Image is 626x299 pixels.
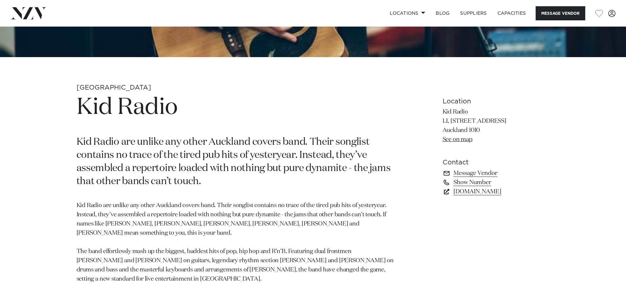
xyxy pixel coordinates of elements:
h1: Kid Radio [77,93,396,123]
a: BLOG [430,6,455,20]
a: SUPPLIERS [455,6,492,20]
a: Locations [384,6,430,20]
p: Kid Radio are unlike any other Auckland covers band. Their songlist contains no trace of the tire... [77,201,396,284]
a: See on map [443,137,473,142]
img: nzv-logo.png [11,7,46,19]
small: [GEOGRAPHIC_DATA] [77,84,151,91]
h6: Location [443,96,550,106]
a: Message Vendor [443,169,550,178]
p: Kid Radio L1, [STREET_ADDRESS] Auckland 1010 [443,108,550,144]
p: Kid Radio are unlike any other Auckland covers band. Their songlist contains no trace of the tire... [77,136,396,188]
a: [DOMAIN_NAME] [443,187,550,196]
a: Show Number [443,178,550,187]
button: Message Vendor [536,6,585,20]
a: Capacities [492,6,531,20]
h6: Contact [443,158,550,167]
